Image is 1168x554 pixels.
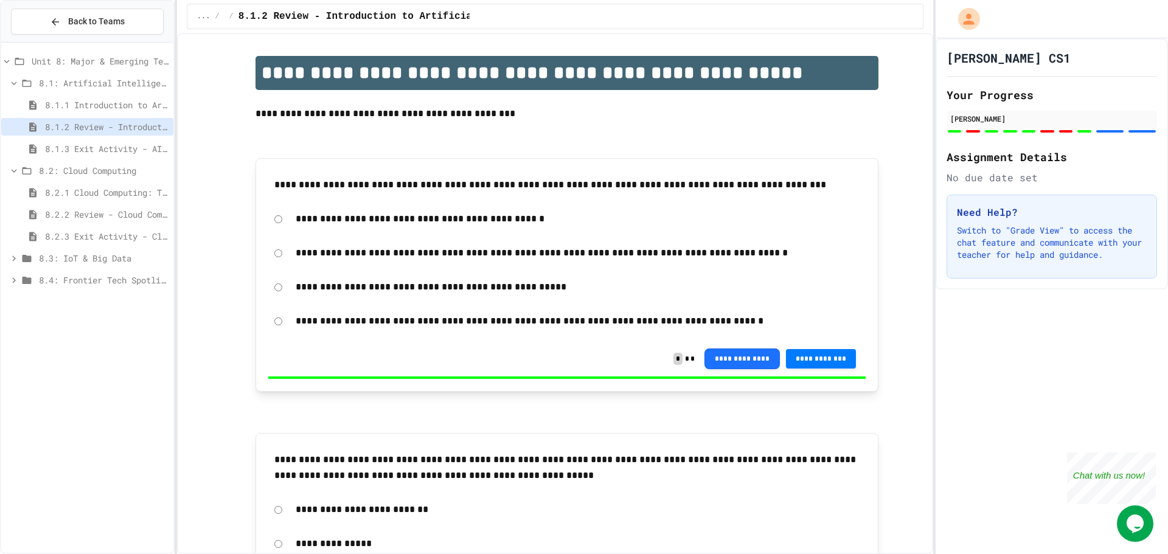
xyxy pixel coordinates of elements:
span: / [215,12,219,21]
button: Back to Teams [11,9,164,35]
p: Switch to "Grade View" to access the chat feature and communicate with your teacher for help and ... [957,224,1147,261]
iframe: chat widget [1067,452,1156,504]
span: / [229,12,234,21]
div: My Account [945,5,983,33]
h2: Assignment Details [947,148,1157,165]
span: 8.4: Frontier Tech Spotlight [39,274,169,286]
span: 8.1.2 Review - Introduction to Artificial Intelligence [45,120,169,133]
h2: Your Progress [947,86,1157,103]
span: 8.1.2 Review - Introduction to Artificial Intelligence [238,9,554,24]
div: No due date set [947,170,1157,185]
span: 8.1.1 Introduction to Artificial Intelligence [45,99,169,111]
span: 8.2: Cloud Computing [39,164,169,177]
iframe: chat widget [1117,505,1156,542]
span: 8.1.3 Exit Activity - AI Detective [45,142,169,155]
span: ... [197,12,210,21]
span: Unit 8: Major & Emerging Technologies [32,55,169,68]
h1: [PERSON_NAME] CS1 [947,49,1071,66]
h3: Need Help? [957,205,1147,220]
span: 8.3: IoT & Big Data [39,252,169,265]
div: [PERSON_NAME] [950,113,1153,124]
span: 8.1: Artificial Intelligence Basics [39,77,169,89]
span: 8.2.1 Cloud Computing: Transforming the Digital World [45,186,169,199]
span: 8.2.2 Review - Cloud Computing [45,208,169,221]
span: Back to Teams [68,15,125,28]
span: 8.2.3 Exit Activity - Cloud Service Detective [45,230,169,243]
